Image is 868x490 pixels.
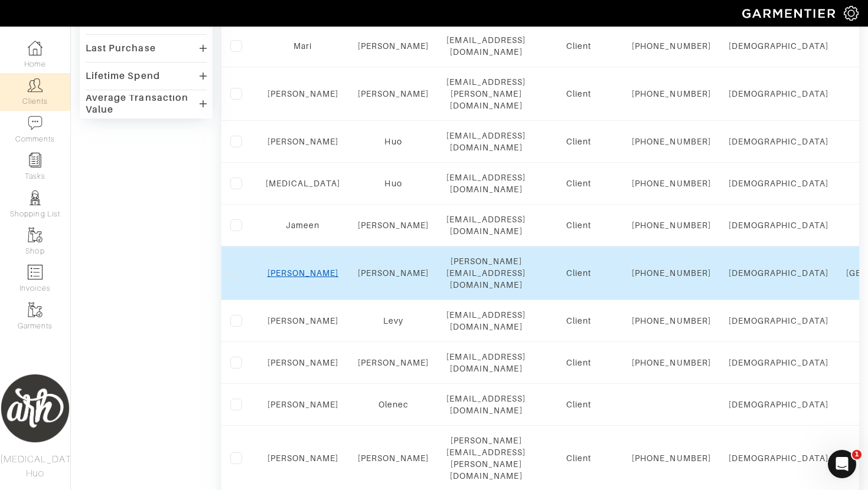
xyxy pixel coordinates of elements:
[358,41,429,51] a: [PERSON_NAME]
[446,255,526,291] div: [PERSON_NAME][EMAIL_ADDRESS][DOMAIN_NAME]
[729,136,828,147] div: [DEMOGRAPHIC_DATA]
[267,89,339,98] a: [PERSON_NAME]
[729,267,828,279] div: [DEMOGRAPHIC_DATA]
[543,177,614,189] div: Client
[293,41,312,51] a: Mari
[446,351,526,374] div: [EMAIL_ADDRESS][DOMAIN_NAME]
[267,400,339,409] a: [PERSON_NAME]
[267,316,339,325] a: [PERSON_NAME]
[446,309,526,333] div: [EMAIL_ADDRESS][DOMAIN_NAME]
[446,435,526,482] div: [PERSON_NAME][EMAIL_ADDRESS][PERSON_NAME][DOMAIN_NAME]
[729,452,828,464] div: [DEMOGRAPHIC_DATA]
[543,88,614,100] div: Client
[446,34,526,58] div: [EMAIL_ADDRESS][DOMAIN_NAME]
[446,130,526,153] div: [EMAIL_ADDRESS][DOMAIN_NAME]
[86,70,160,82] div: Lifetime Spend
[446,172,526,195] div: [EMAIL_ADDRESS][DOMAIN_NAME]
[543,40,614,52] div: Client
[543,315,614,327] div: Client
[852,450,862,459] span: 1
[28,78,43,93] img: clients-icon-6bae9207a08558b7cb47a8932f037763ab4055f8c8b6bfacd5dc20c3e0201464.png
[632,177,711,189] div: [PHONE_NUMBER]
[28,41,43,55] img: dashboard-icon-dbcd8f5a0b271acd01030246c82b418ddd0df26cd7fceb0bd07c9910d44c42f6.png
[729,40,828,52] div: [DEMOGRAPHIC_DATA]
[358,358,429,367] a: [PERSON_NAME]
[358,453,429,463] a: [PERSON_NAME]
[729,177,828,189] div: [DEMOGRAPHIC_DATA]
[729,315,828,327] div: [DEMOGRAPHIC_DATA]
[358,268,429,278] a: [PERSON_NAME]
[28,190,43,205] img: stylists-icon-eb353228a002819b7ec25b43dbf5f0378dd9e0616d9560372ff212230b889e62.png
[632,88,711,100] div: [PHONE_NUMBER]
[267,268,339,278] a: [PERSON_NAME]
[358,221,429,230] a: [PERSON_NAME]
[632,357,711,369] div: [PHONE_NUMBER]
[383,316,403,325] a: Levy
[844,6,859,21] img: gear-icon-white-bd11855cb880d31180b6d7d6211b90ccbf57a29d726f0c71d8c61bd08dd39cc2.png
[384,179,402,188] a: Huo
[446,76,526,111] div: [EMAIL_ADDRESS][PERSON_NAME][DOMAIN_NAME]
[267,137,339,146] a: [PERSON_NAME]
[28,302,43,317] img: garments-icon-b7da505a4dc4fd61783c78ac3ca0ef83fa9d6f193b1c9dc38574b1d14d53ca28.png
[632,136,711,147] div: [PHONE_NUMBER]
[28,228,43,242] img: garments-icon-b7da505a4dc4fd61783c78ac3ca0ef83fa9d6f193b1c9dc38574b1d14d53ca28.png
[632,40,711,52] div: [PHONE_NUMBER]
[729,399,828,410] div: [DEMOGRAPHIC_DATA]
[28,153,43,167] img: reminder-icon-8004d30b9f0a5d33ae49ab947aed9ed385cf756f9e5892f1edd6e32f2345188e.png
[446,213,526,237] div: [EMAIL_ADDRESS][DOMAIN_NAME]
[86,42,156,54] div: Last Purchase
[543,136,614,147] div: Client
[28,265,43,279] img: orders-icon-0abe47150d42831381b5fb84f609e132dff9fe21cb692f30cb5eec754e2cba89.png
[729,88,828,100] div: [DEMOGRAPHIC_DATA]
[736,3,844,24] img: garmentier-logo-header-white-b43fb05a5012e4ada735d5af1a66efaba907eab6374d6393d1fbf88cb4ef424d.png
[543,452,614,464] div: Client
[358,89,429,98] a: [PERSON_NAME]
[267,453,339,463] a: [PERSON_NAME]
[86,92,200,116] div: Average Transaction Value
[384,137,402,146] a: Huo
[729,357,828,369] div: [DEMOGRAPHIC_DATA]
[378,400,408,409] a: Olenec
[28,116,43,130] img: comment-icon-a0a6a9ef722e966f86d9cbdc48e553b5cf19dbc54f86b18d962a5391bc8f6eb6.png
[543,267,614,279] div: Client
[286,221,319,230] a: Jameen
[729,219,828,231] div: [DEMOGRAPHIC_DATA]
[828,450,856,478] iframe: Intercom live chat
[267,358,339,367] a: [PERSON_NAME]
[543,357,614,369] div: Client
[632,315,711,327] div: [PHONE_NUMBER]
[543,219,614,231] div: Client
[632,452,711,464] div: [PHONE_NUMBER]
[266,179,340,188] a: [MEDICAL_DATA]
[632,219,711,231] div: [PHONE_NUMBER]
[632,267,711,279] div: [PHONE_NUMBER]
[446,393,526,416] div: [EMAIL_ADDRESS][DOMAIN_NAME]
[543,399,614,410] div: Client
